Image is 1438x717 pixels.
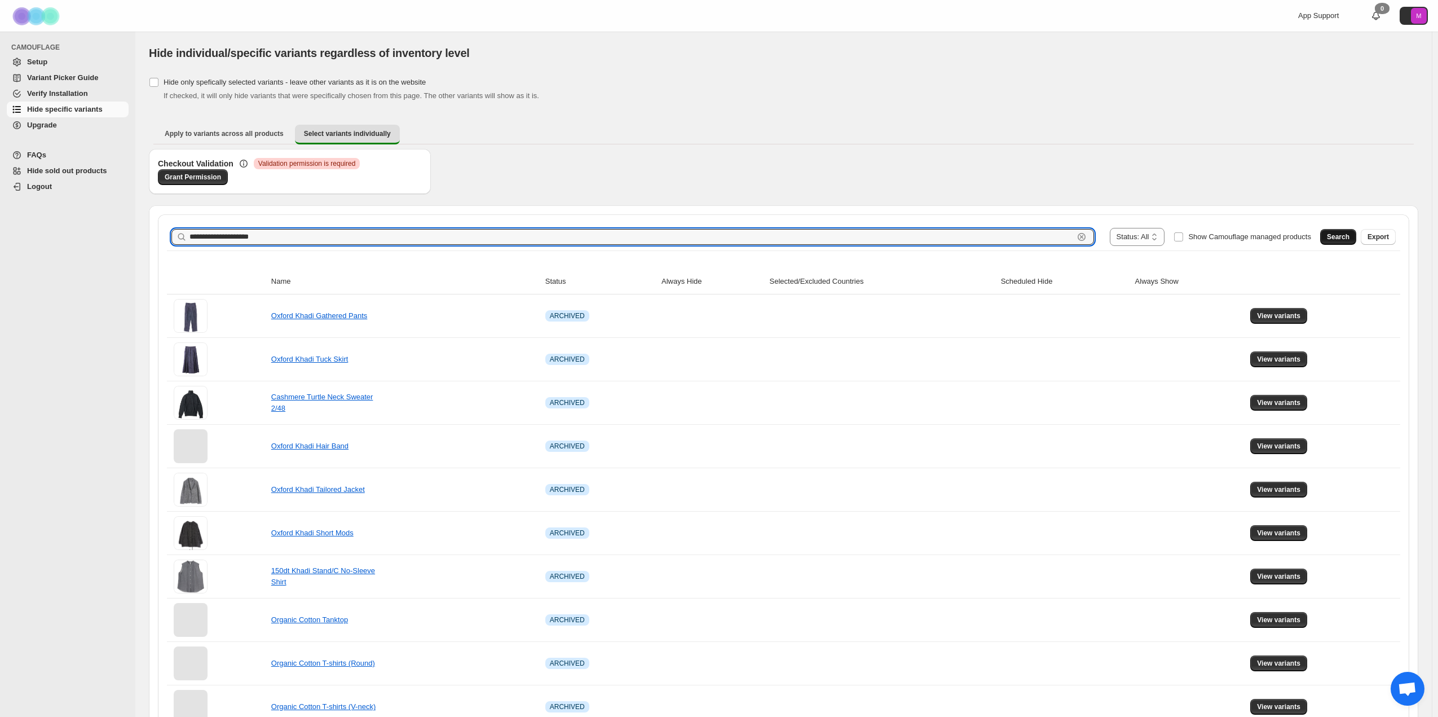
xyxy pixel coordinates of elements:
[1250,656,1307,671] button: View variants
[9,1,65,32] img: Camouflage
[550,659,585,668] span: ARCHIVED
[271,485,365,494] a: Oxford Khadi Tailored Jacket
[1391,672,1424,706] div: 打開聊天
[27,151,46,159] span: FAQs
[1257,355,1300,364] span: View variants
[7,179,129,195] a: Logout
[304,129,391,138] span: Select variants individually
[165,129,284,138] span: Apply to variants across all products
[1320,229,1356,245] button: Search
[1375,3,1390,14] div: 0
[156,125,293,143] button: Apply to variants across all products
[149,47,470,59] span: Hide individual/specific variants regardless of inventory level
[1368,232,1389,241] span: Export
[1250,482,1307,498] button: View variants
[271,566,375,586] a: 150dt Khadi Stand/C No-Sleeve Shirt
[174,560,208,593] img: 150dt Khadi Stand/C No-Sleeve Shirt
[1370,10,1382,21] a: 0
[1257,615,1300,624] span: View variants
[271,442,349,450] a: Oxford Khadi Hair Band
[550,398,585,407] span: ARCHIVED
[258,159,356,168] span: Validation permission is required
[1400,7,1428,25] button: Avatar with initials M
[1257,572,1300,581] span: View variants
[7,163,129,179] a: Hide sold out products
[1257,442,1300,451] span: View variants
[542,269,658,294] th: Status
[7,86,129,102] a: Verify Installation
[174,342,208,376] img: Oxford Khadi Tuck Skirt
[7,147,129,163] a: FAQs
[1250,351,1307,367] button: View variants
[164,78,426,86] span: Hide only spefically selected variants - leave other variants as it is on the website
[158,169,228,185] a: Grant Permission
[7,70,129,86] a: Variant Picker Guide
[27,73,98,82] span: Variant Picker Guide
[174,516,208,550] img: Oxford Khadi Short Mods
[11,43,130,52] span: CAMOUFLAGE
[1257,485,1300,494] span: View variants
[998,269,1132,294] th: Scheduled Hide
[7,102,129,117] a: Hide specific variants
[27,166,107,175] span: Hide sold out products
[1188,232,1311,241] span: Show Camouflage managed products
[7,117,129,133] a: Upgrade
[550,355,585,364] span: ARCHIVED
[27,121,57,129] span: Upgrade
[1250,612,1307,628] button: View variants
[550,572,585,581] span: ARCHIVED
[174,299,208,333] img: Oxford Khadi Gathered Pants
[1250,308,1307,324] button: View variants
[1076,231,1087,243] button: Clear
[174,473,208,507] img: Oxford Khadi Tailored Jacket
[1257,398,1300,407] span: View variants
[271,311,368,320] a: Oxford Khadi Gathered Pants
[550,702,585,711] span: ARCHIVED
[550,529,585,538] span: ARCHIVED
[295,125,400,144] button: Select variants individually
[27,89,88,98] span: Verify Installation
[271,615,348,624] a: Organic Cotton Tanktop
[165,173,221,182] span: Grant Permission
[1257,702,1300,711] span: View variants
[550,485,585,494] span: ARCHIVED
[1298,11,1339,20] span: App Support
[1250,395,1307,411] button: View variants
[174,386,208,420] img: Cashmere Turtle Neck Sweater 2/48
[1257,311,1300,320] span: View variants
[164,91,539,100] span: If checked, it will only hide variants that were specifically chosen from this page. The other va...
[27,58,47,66] span: Setup
[271,355,349,363] a: Oxford Khadi Tuck Skirt
[271,529,354,537] a: Oxford Khadi Short Mods
[658,269,766,294] th: Always Hide
[27,105,103,113] span: Hide specific variants
[1416,12,1421,19] text: M
[1250,525,1307,541] button: View variants
[1250,569,1307,584] button: View variants
[271,393,373,412] a: Cashmere Turtle Neck Sweater 2/48
[1132,269,1247,294] th: Always Show
[271,659,375,667] a: Organic Cotton T-shirts (Round)
[1250,699,1307,715] button: View variants
[1361,229,1396,245] button: Export
[1250,438,1307,454] button: View variants
[27,182,52,191] span: Logout
[158,158,233,169] h3: Checkout Validation
[550,311,585,320] span: ARCHIVED
[766,269,998,294] th: Selected/Excluded Countries
[1411,8,1427,24] span: Avatar with initials M
[271,702,376,711] a: Organic Cotton T-shirts (V-neck)
[1327,232,1349,241] span: Search
[550,615,585,624] span: ARCHIVED
[1257,529,1300,538] span: View variants
[550,442,585,451] span: ARCHIVED
[7,54,129,70] a: Setup
[268,269,542,294] th: Name
[1257,659,1300,668] span: View variants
